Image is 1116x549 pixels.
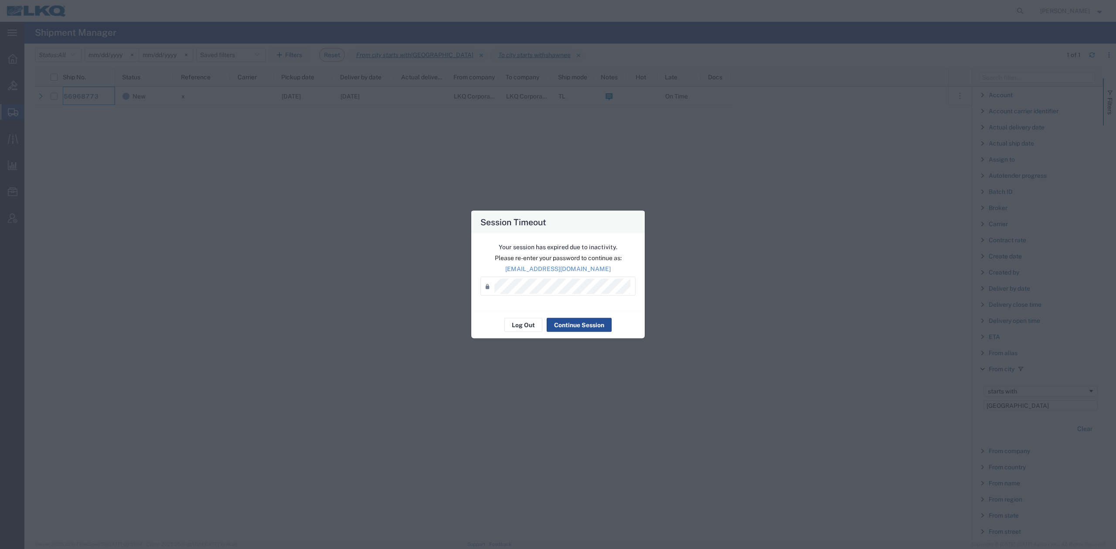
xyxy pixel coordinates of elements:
[480,254,636,263] p: Please re-enter your password to continue as:
[547,318,612,332] button: Continue Session
[480,243,636,252] p: Your session has expired due to inactivity.
[480,264,636,274] p: [EMAIL_ADDRESS][DOMAIN_NAME]
[480,216,546,228] h4: Session Timeout
[504,318,542,332] button: Log Out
